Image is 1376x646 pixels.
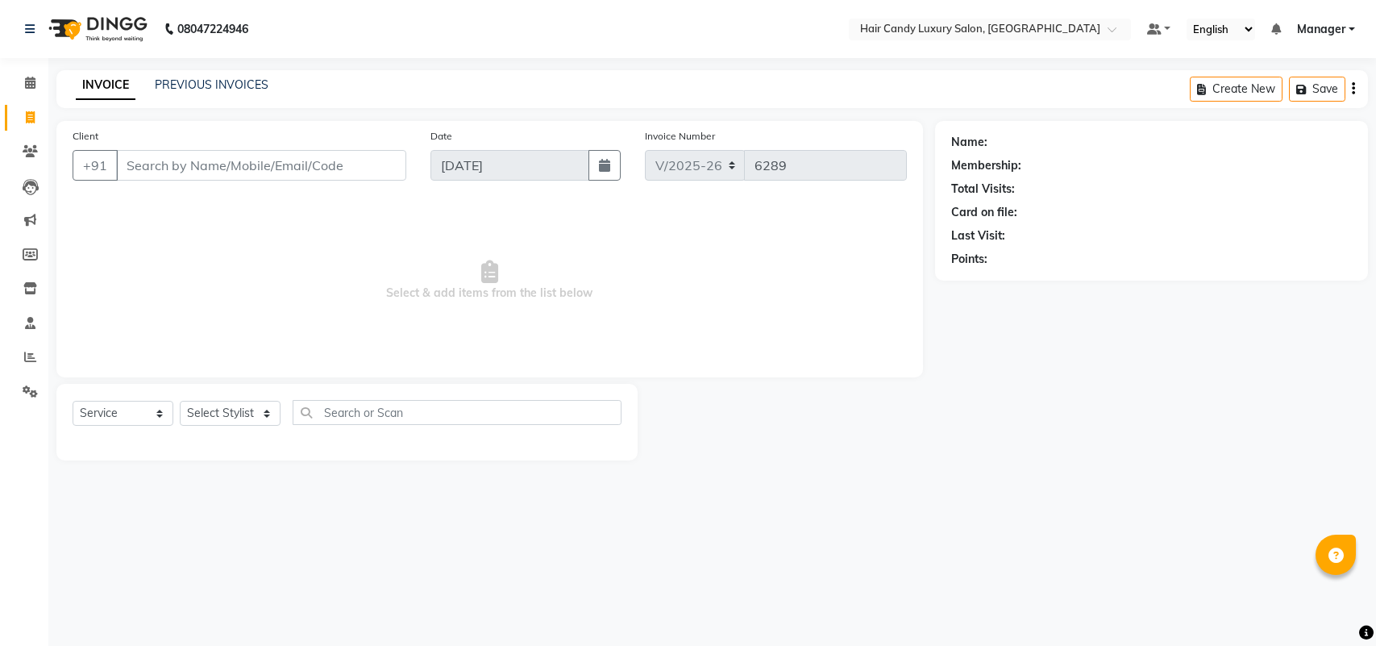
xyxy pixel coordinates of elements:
[951,157,1021,174] div: Membership:
[76,71,135,100] a: INVOICE
[645,129,715,144] label: Invoice Number
[41,6,152,52] img: logo
[293,400,621,425] input: Search or Scan
[1308,581,1360,630] iframe: chat widget
[116,150,406,181] input: Search by Name/Mobile/Email/Code
[73,200,907,361] span: Select & add items from the list below
[430,129,452,144] label: Date
[177,6,248,52] b: 08047224946
[1190,77,1282,102] button: Create New
[1289,77,1345,102] button: Save
[1297,21,1345,38] span: Manager
[951,181,1015,198] div: Total Visits:
[73,129,98,144] label: Client
[155,77,268,92] a: PREVIOUS INVOICES
[951,134,987,151] div: Name:
[73,150,118,181] button: +91
[951,251,987,268] div: Points:
[951,204,1017,221] div: Card on file:
[951,227,1005,244] div: Last Visit:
